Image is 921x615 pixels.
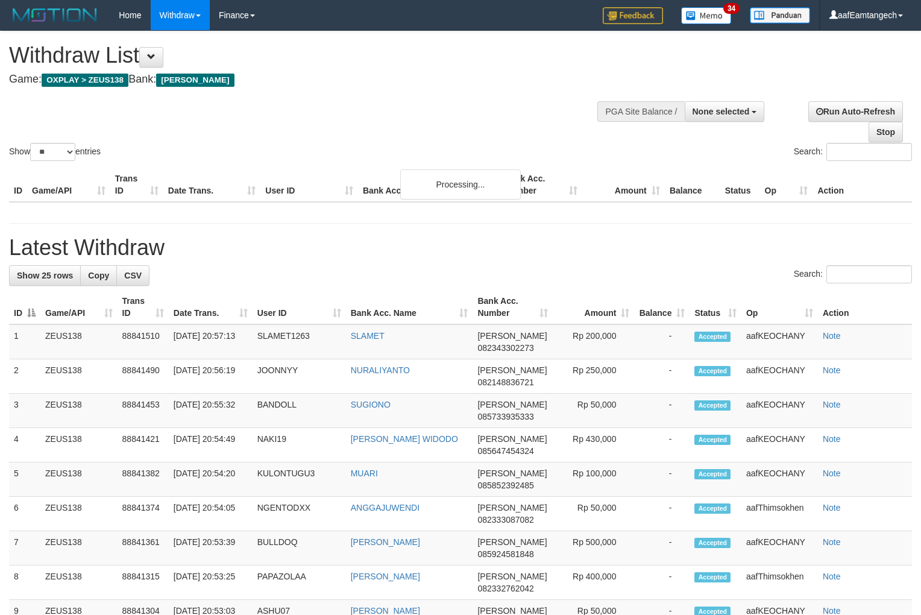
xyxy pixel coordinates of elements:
[40,462,118,497] td: ZEUS138
[694,572,731,582] span: Accepted
[27,168,110,202] th: Game/API
[9,566,40,600] td: 8
[169,531,253,566] td: [DATE] 20:53:39
[553,497,634,531] td: Rp 50,000
[760,168,813,202] th: Op
[169,497,253,531] td: [DATE] 20:54:05
[477,412,533,421] span: Copy 085733935333 to clipboard
[553,462,634,497] td: Rp 100,000
[823,503,841,512] a: Note
[9,265,81,286] a: Show 25 rows
[351,537,420,547] a: [PERSON_NAME]
[40,290,118,324] th: Game/API: activate to sort column ascending
[169,290,253,324] th: Date Trans.: activate to sort column ascending
[473,290,553,324] th: Bank Acc. Number: activate to sort column ascending
[9,168,27,202] th: ID
[40,359,118,394] td: ZEUS138
[110,168,163,202] th: Trans ID
[477,515,533,525] span: Copy 082333087082 to clipboard
[869,122,903,142] a: Stop
[17,271,73,280] span: Show 25 rows
[351,365,410,375] a: NURALIYANTO
[169,324,253,359] td: [DATE] 20:57:13
[9,236,912,260] h1: Latest Withdraw
[351,503,420,512] a: ANGGAJUWENDI
[634,359,690,394] td: -
[477,377,533,387] span: Copy 082148836721 to clipboard
[741,462,818,497] td: aafKEOCHANY
[253,359,346,394] td: JOONNYY
[124,271,142,280] span: CSV
[9,143,101,161] label: Show entries
[118,462,169,497] td: 88841382
[351,468,378,478] a: MUARI
[813,168,912,202] th: Action
[253,531,346,566] td: BULLDOQ
[351,572,420,581] a: [PERSON_NAME]
[597,101,684,122] div: PGA Site Balance /
[634,290,690,324] th: Balance: activate to sort column ascending
[694,435,731,445] span: Accepted
[553,394,634,428] td: Rp 50,000
[823,434,841,444] a: Note
[169,394,253,428] td: [DATE] 20:55:32
[634,566,690,600] td: -
[118,290,169,324] th: Trans ID: activate to sort column ascending
[9,497,40,531] td: 6
[351,434,458,444] a: [PERSON_NAME] WIDODO
[88,271,109,280] span: Copy
[603,7,663,24] img: Feedback.jpg
[826,143,912,161] input: Search:
[118,497,169,531] td: 88841374
[346,290,473,324] th: Bank Acc. Name: activate to sort column ascending
[553,324,634,359] td: Rp 200,000
[477,365,547,375] span: [PERSON_NAME]
[477,446,533,456] span: Copy 085647454324 to clipboard
[553,531,634,566] td: Rp 500,000
[9,394,40,428] td: 3
[553,359,634,394] td: Rp 250,000
[477,537,547,547] span: [PERSON_NAME]
[694,400,731,411] span: Accepted
[477,468,547,478] span: [PERSON_NAME]
[741,428,818,462] td: aafKEOCHANY
[351,400,391,409] a: SUGIONO
[823,572,841,581] a: Note
[694,366,731,376] span: Accepted
[823,400,841,409] a: Note
[9,74,602,86] h4: Game: Bank:
[9,428,40,462] td: 4
[40,324,118,359] td: ZEUS138
[253,462,346,497] td: KULONTUGU3
[477,343,533,353] span: Copy 082343302273 to clipboard
[253,394,346,428] td: BANDOLL
[741,324,818,359] td: aafKEOCHANY
[634,497,690,531] td: -
[169,359,253,394] td: [DATE] 20:56:19
[477,572,547,581] span: [PERSON_NAME]
[118,428,169,462] td: 88841421
[358,168,500,202] th: Bank Acc. Name
[40,566,118,600] td: ZEUS138
[116,265,149,286] a: CSV
[500,168,582,202] th: Bank Acc. Number
[40,428,118,462] td: ZEUS138
[118,324,169,359] td: 88841510
[720,168,760,202] th: Status
[694,538,731,548] span: Accepted
[741,290,818,324] th: Op: activate to sort column ascending
[553,566,634,600] td: Rp 400,000
[723,3,740,14] span: 34
[400,169,521,200] div: Processing...
[553,290,634,324] th: Amount: activate to sort column ascending
[253,324,346,359] td: SLAMET1263
[40,531,118,566] td: ZEUS138
[477,503,547,512] span: [PERSON_NAME]
[823,468,841,478] a: Note
[553,428,634,462] td: Rp 430,000
[477,400,547,409] span: [PERSON_NAME]
[634,531,690,566] td: -
[823,331,841,341] a: Note
[9,531,40,566] td: 7
[693,107,750,116] span: None selected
